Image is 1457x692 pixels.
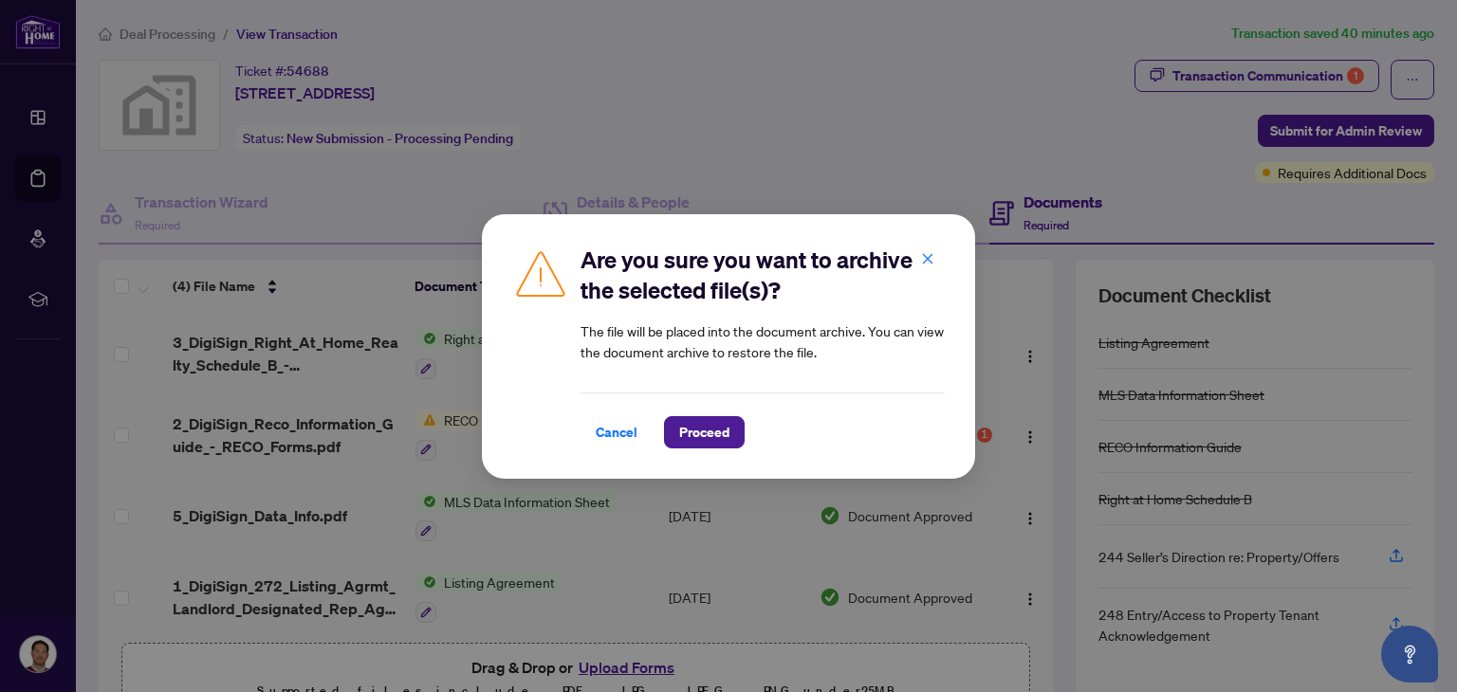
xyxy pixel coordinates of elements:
[664,416,745,448] button: Proceed
[581,245,945,305] h2: Are you sure you want to archive the selected file(s)?
[679,417,729,447] span: Proceed
[921,251,934,264] span: close
[512,245,569,301] img: Caution Icon
[581,416,653,448] button: Cancel
[596,417,637,447] span: Cancel
[581,320,945,362] article: The file will be placed into the document archive. You can view the document archive to restore t...
[1381,626,1438,683] button: Open asap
